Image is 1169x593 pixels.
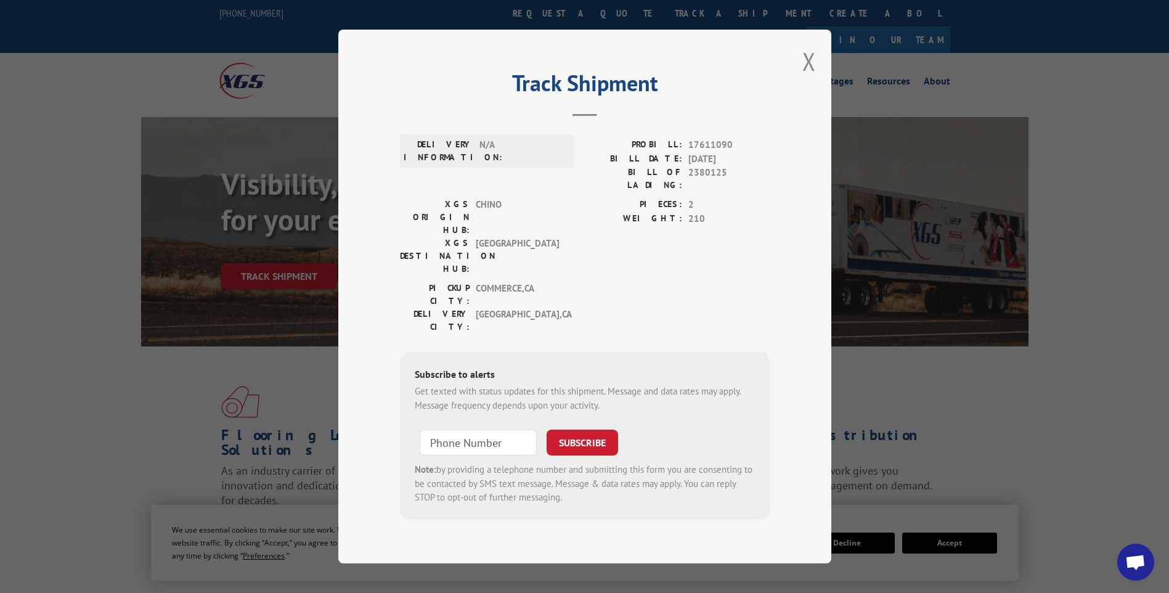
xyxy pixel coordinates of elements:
[688,138,770,152] span: 17611090
[400,308,470,333] label: DELIVERY CITY:
[585,152,682,166] label: BILL DATE:
[476,198,559,237] span: CHINO
[404,138,473,164] label: DELIVERY INFORMATION:
[688,166,770,192] span: 2380125
[400,237,470,276] label: XGS DESTINATION HUB:
[585,212,682,226] label: WEIGHT:
[688,152,770,166] span: [DATE]
[400,75,770,98] h2: Track Shipment
[476,237,559,276] span: [GEOGRAPHIC_DATA]
[1117,544,1154,581] div: Open chat
[688,212,770,226] span: 210
[400,282,470,308] label: PICKUP CITY:
[802,45,816,78] button: Close modal
[415,385,755,412] div: Get texted with status updates for this shipment. Message and data rates may apply. Message frequ...
[479,138,563,164] span: N/A
[415,367,755,385] div: Subscribe to alerts
[688,198,770,212] span: 2
[476,308,559,333] span: [GEOGRAPHIC_DATA] , CA
[415,464,436,475] strong: Note:
[476,282,559,308] span: COMMERCE , CA
[585,166,682,192] label: BILL OF LADING:
[585,138,682,152] label: PROBILL:
[415,463,755,505] div: by providing a telephone number and submitting this form you are consenting to be contacted by SM...
[585,198,682,212] label: PIECES:
[420,430,537,456] input: Phone Number
[547,430,618,456] button: SUBSCRIBE
[400,198,470,237] label: XGS ORIGIN HUB:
